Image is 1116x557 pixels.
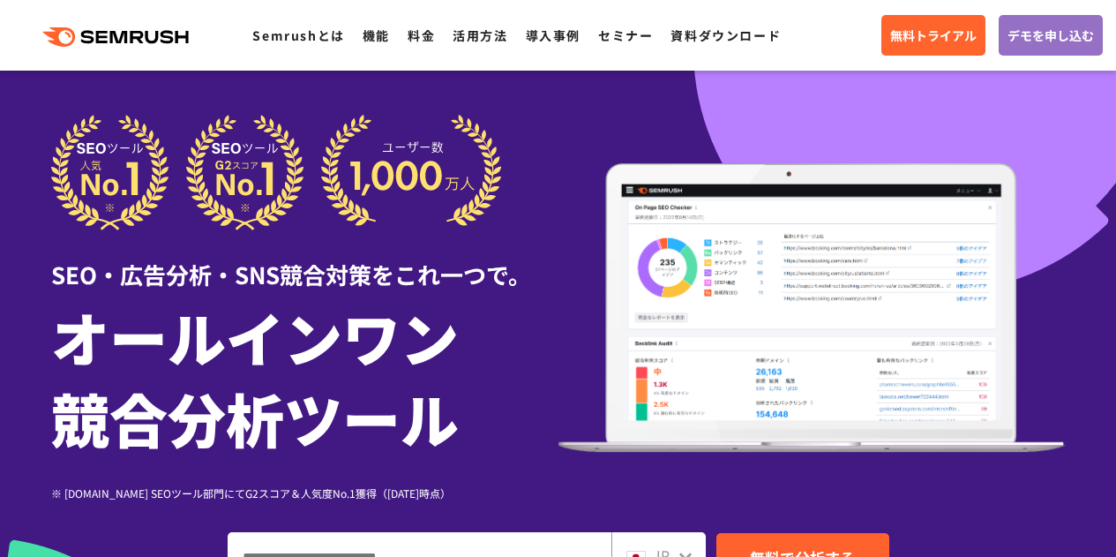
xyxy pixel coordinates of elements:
h1: オールインワン 競合分析ツール [51,296,558,458]
span: 無料トライアル [890,26,977,45]
a: 料金 [408,26,435,44]
a: セミナー [598,26,653,44]
div: ※ [DOMAIN_NAME] SEOツール部門にてG2スコア＆人気度No.1獲得（[DATE]時点） [51,485,558,501]
a: 活用方法 [453,26,507,44]
a: デモを申し込む [999,15,1103,56]
a: Semrushとは [252,26,344,44]
a: 資料ダウンロード [670,26,781,44]
a: 導入事例 [526,26,580,44]
a: 機能 [363,26,390,44]
div: SEO・広告分析・SNS競合対策をこれ一つで。 [51,230,558,291]
a: 無料トライアル [881,15,985,56]
span: デモを申し込む [1007,26,1094,45]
